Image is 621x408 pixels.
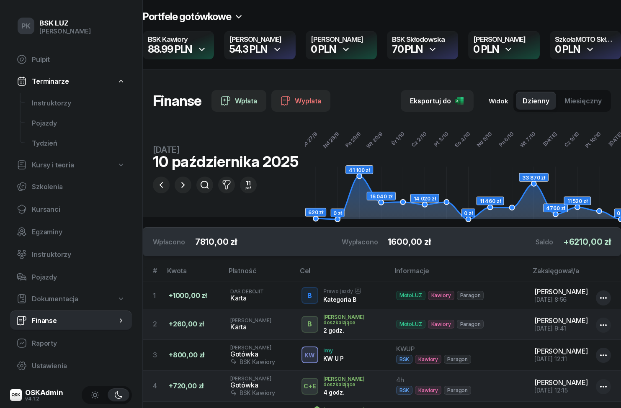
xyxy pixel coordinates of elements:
tspan: Śr 1/10 [390,131,406,146]
span: Paragon [457,320,484,328]
span: [DATE] 8:56 [534,296,567,303]
span: [DATE] 12:11 [534,355,567,362]
tspan: So 4/10 [454,131,471,148]
span: Dzienny [523,97,549,105]
span: Raporty [32,339,125,347]
span: MotoLUZ [396,320,425,328]
div: +720,00 zł [169,382,217,390]
h4: SzkołaMOTO Skłodowska [555,36,616,44]
span: Kawiory [428,320,454,328]
div: Kategoria B [323,296,361,303]
div: [PERSON_NAME] doszkalające [323,376,383,387]
span: DAS DEBOJIT [230,288,264,295]
h4: [PERSON_NAME] [311,36,372,44]
div: 4 [153,382,162,390]
span: Ustawienia [32,362,125,370]
th: Zaksięgował/a [528,267,621,282]
span: [PERSON_NAME] [534,378,588,387]
tspan: Nd 28/9 [322,131,341,149]
button: [PERSON_NAME]0 PLN [468,31,539,59]
th: Informacje [389,267,528,282]
button: [PERSON_NAME]54.3 PLN [224,31,295,59]
span: Instruktorzy [32,99,125,107]
button: KW [301,346,318,363]
div: [DATE] [153,146,299,154]
span: [PERSON_NAME] [534,287,588,296]
a: Kursanci [10,199,132,219]
span: [PERSON_NAME] [534,316,588,325]
a: Pulpit [10,49,132,69]
button: 11paź [240,177,257,193]
div: 4 godz. [323,389,367,396]
tspan: Pn 29/9 [344,131,362,149]
div: Karta [230,323,288,331]
span: BSK [396,355,413,364]
tspan: [DATE] [542,131,559,147]
a: Szkolenia [10,177,132,197]
div: Wpłacono [153,237,185,247]
a: Instruktorzy [10,244,132,264]
tspan: Wt 7/10 [519,131,537,149]
h2: Portfele gotówkowe [143,10,231,23]
span: MotoLUZ [396,291,425,300]
a: Ustawienia [10,356,132,376]
span: Egzaminy [32,228,125,236]
span: Paragon [457,291,484,300]
tspan: Pt 3/10 [433,131,449,147]
span: [PERSON_NAME] [230,344,271,351]
span: Miesięczny [564,97,602,105]
button: Wpłata [211,90,266,112]
div: B [304,318,315,330]
th: Cel [295,267,389,282]
div: 88.99 PLN [148,44,192,54]
div: [PERSON_NAME] [39,28,91,35]
span: Paragon [444,386,471,395]
div: B [304,290,315,301]
button: Eksportuj do [401,90,474,112]
span: Instruktorzy [32,251,125,259]
div: 54.3 PLN [229,44,267,54]
div: 11 [245,180,251,186]
span: Terminarze [32,77,69,85]
span: [DATE] 9:41 [534,325,566,332]
div: C+E [300,381,320,391]
div: 3 [153,351,162,359]
div: KWUP [396,345,521,353]
span: Pojazdy [32,119,125,127]
h4: [PERSON_NAME] [229,36,290,44]
th: Kwota [162,267,224,282]
div: Wypłacono [342,237,378,247]
a: Egzaminy [10,222,132,242]
div: 70 PLN [392,44,423,54]
span: Pojazdy [32,273,125,281]
div: +800,00 zł [169,351,217,359]
a: Kursy i teoria [10,156,132,174]
span: Paragon [444,355,471,364]
tspan: Pt 10/10 [584,131,602,149]
span: Kursanci [32,205,125,213]
span: PK [21,23,31,30]
a: Pojazdy [10,267,132,287]
span: Tydzień [32,139,125,147]
button: BSK Kawiory88.99 PLN [143,31,214,59]
button: Wypłata [271,90,330,112]
div: Gotówka [230,381,288,389]
span: Finanse [32,317,117,325]
button: Dzienny [516,92,556,110]
tspan: Cz 9/10 [563,131,580,148]
div: Inny [323,348,344,353]
div: [PERSON_NAME] doszkalające [323,314,383,325]
div: +1000,00 zł [169,292,217,300]
a: Pojazdy [25,113,132,133]
span: Kursy i teoria [32,161,74,169]
h4: BSK Kawiory [148,36,209,44]
h4: BSK Skłodowska [392,36,453,44]
div: Prawo jazdy [323,287,361,294]
tspan: So 27/9 [300,131,319,149]
div: 0 PLN [473,44,498,54]
div: 2 godz. [323,327,367,334]
span: Kawiory [415,386,441,395]
th: # [143,267,162,282]
tspan: Pn 6/10 [498,131,515,148]
button: C+E [301,378,318,395]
